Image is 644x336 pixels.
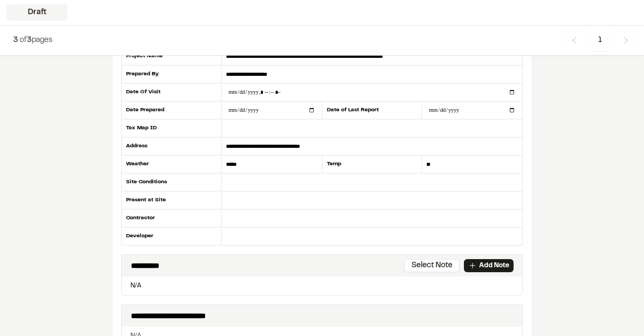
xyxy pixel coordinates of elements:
button: Select Note [404,259,460,272]
div: Developer [121,227,222,245]
div: Date of Last Report [322,101,422,119]
span: 3 [13,37,18,44]
div: Present at Site [121,191,222,209]
span: 3 [27,37,32,44]
div: Site Conditions [121,173,222,191]
div: Temp [322,155,422,173]
span: 1 [590,30,610,51]
div: Contractor [121,209,222,227]
div: Draft [7,4,68,21]
nav: Navigation [563,30,637,51]
div: Project Name [121,47,222,65]
div: Prepared By [121,65,222,83]
div: Weather [121,155,222,173]
div: Address [121,137,222,155]
p: of pages [13,34,52,46]
p: N/A [126,281,518,291]
p: Add Note [479,261,509,271]
div: Tax Map ID [121,119,222,137]
div: Date Of Visit [121,83,222,101]
div: Date Prepared [121,101,222,119]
